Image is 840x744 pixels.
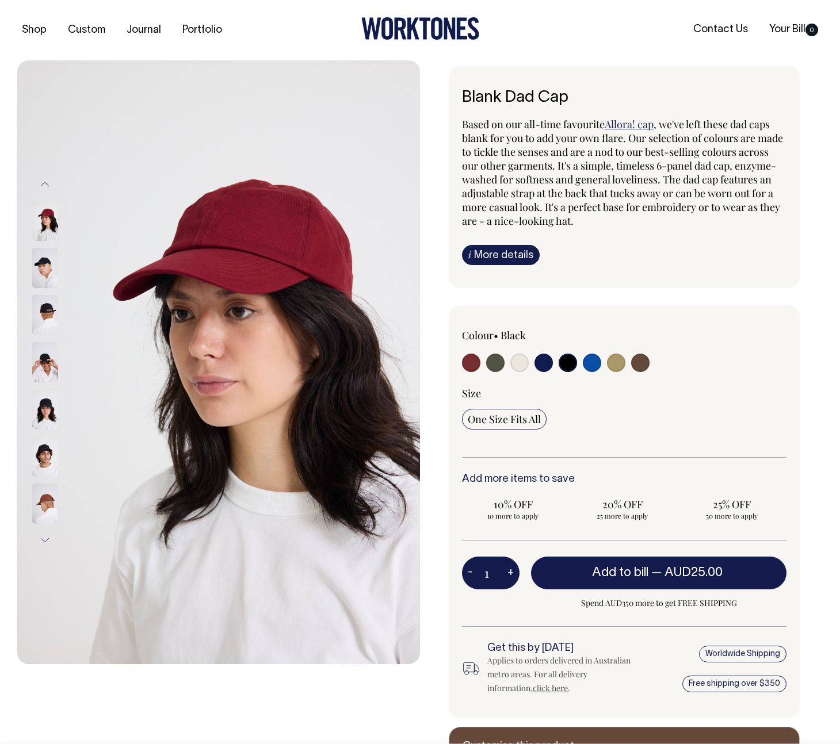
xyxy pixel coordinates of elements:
[681,494,783,524] input: 25% OFF 50 more to apply
[686,511,777,520] span: 50 more to apply
[63,21,110,40] a: Custom
[531,557,786,589] button: Add to bill —AUD25.00
[494,328,498,342] span: •
[32,201,58,241] img: burgundy
[462,117,605,131] span: Based on our all-time favourite
[32,342,58,382] img: black
[592,567,648,578] span: Add to bill
[36,171,54,197] button: Previous
[462,562,478,585] button: -
[533,682,568,693] a: click here
[32,389,58,429] img: black
[32,484,58,524] img: chocolate
[686,497,777,511] span: 25% OFF
[765,20,823,39] a: Your Bill0
[178,21,227,40] a: Portfolio
[462,409,547,429] input: One Size Fits All
[577,497,668,511] span: 20% OFF
[462,474,786,485] h6: Add more items to save
[32,295,58,335] img: black
[577,511,668,520] span: 25 more to apply
[122,21,166,40] a: Journal
[17,60,420,664] img: burgundy
[36,527,54,553] button: Next
[462,494,564,524] input: 10% OFF 10 more to apply
[468,511,559,520] span: 10 more to apply
[665,567,723,578] span: AUD25.00
[462,245,540,265] a: iMore details
[468,497,559,511] span: 10% OFF
[32,436,58,477] img: black
[805,24,818,36] span: 0
[462,328,592,342] div: Colour
[462,117,783,228] span: , we've left these dad caps blank for you to add your own flare. Our selection of colours are mad...
[501,328,526,342] label: Black
[17,21,51,40] a: Shop
[468,248,471,260] span: i
[462,89,786,107] h6: Blank Dad Cap
[487,643,639,654] h6: Get this by [DATE]
[468,412,541,426] span: One Size Fits All
[651,567,726,578] span: —
[571,494,674,524] input: 20% OFF 25 more to apply
[502,562,520,585] button: +
[462,386,786,400] div: Size
[487,654,639,695] div: Applies to orders delivered in Australian metro areas. For all delivery information, .
[32,248,58,288] img: black
[689,20,753,39] a: Contact Us
[531,596,786,610] span: Spend AUD350 more to get FREE SHIPPING
[605,117,654,131] a: Allora! cap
